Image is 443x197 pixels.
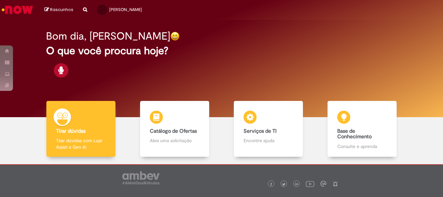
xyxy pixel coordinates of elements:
[34,101,128,157] a: Tirar dúvidas Tirar dúvidas com Lupi Assist e Gen Ai
[295,182,298,186] img: logo_footer_linkedin.png
[46,45,397,56] h2: O que você procura hoje?
[50,6,73,13] span: Rascunhos
[109,7,142,12] span: [PERSON_NAME]
[150,128,197,134] b: Catálogo de Ofertas
[56,137,105,150] p: Tirar dúvidas com Lupi Assist e Gen Ai
[332,181,338,187] img: logo_footer_naosei.png
[122,171,160,184] img: logo_footer_ambev_rotulo_gray.png
[44,7,73,13] a: Rascunhos
[269,183,273,186] img: logo_footer_facebook.png
[128,101,221,157] a: Catálogo de Ofertas Abra uma solicitação
[315,101,409,157] a: Base de Conhecimento Consulte e aprenda
[337,128,372,140] b: Base de Conhecimento
[337,143,387,150] p: Consulte e aprenda
[244,128,277,134] b: Serviços de TI
[170,31,180,41] img: happy-face.png
[1,3,34,16] img: ServiceNow
[221,101,315,157] a: Serviços de TI Encontre ajuda
[56,128,86,134] b: Tirar dúvidas
[244,137,293,144] p: Encontre ajuda
[320,181,326,187] img: logo_footer_workplace.png
[46,31,170,42] h2: Bom dia, [PERSON_NAME]
[306,179,314,188] img: logo_footer_youtube.png
[150,137,199,144] p: Abra uma solicitação
[282,183,285,186] img: logo_footer_twitter.png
